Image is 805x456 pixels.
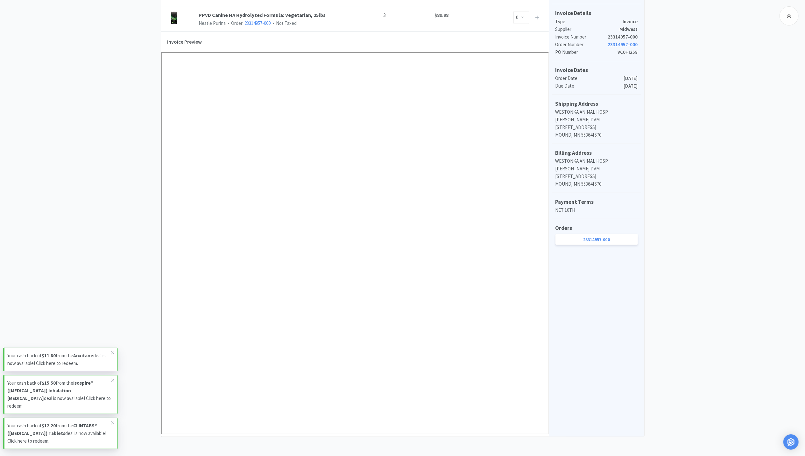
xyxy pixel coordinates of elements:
[623,18,638,25] p: Invoice
[555,198,638,206] h5: Payment Terms
[7,352,111,367] p: Your cash back of from the deal is now available! Click here to redeem.
[555,48,618,56] p: PO Number
[7,379,111,410] p: Your cash back of from the deal is now available! Click here to redeem.
[199,11,355,19] a: PPVD Canine HA Hydrolyzed Formula: Vegetarian, 25lbs
[555,41,608,48] p: Order Number
[42,423,56,429] strong: $12.20
[227,20,230,26] span: •
[555,149,638,157] h5: Billing Address
[42,353,56,359] strong: $11.80
[555,180,638,188] p: MOUND, MN 553641570
[167,11,181,25] img: b97d48b110e4439e91309fba9d5c867e_144801.jpeg
[555,108,638,124] p: WESTONKA ANIMAL HOSP [PERSON_NAME] DVM
[355,11,386,19] p: 3
[434,12,448,18] strong: $89.98
[555,206,638,214] p: NET 10TH
[620,25,638,33] p: Midwest
[244,20,271,26] a: 23314957-000
[226,20,271,26] span: Order:
[608,41,638,47] a: 23314957-000
[618,48,638,56] p: VC0HI258
[555,18,623,25] p: Type
[624,75,638,82] p: [DATE]
[783,434,799,450] div: Open Intercom Messenger
[42,380,56,386] strong: $15.50
[7,380,93,401] strong: Isospire® ([MEDICAL_DATA]) Inhalation [MEDICAL_DATA]
[555,75,624,82] p: Order Date
[624,82,638,90] p: [DATE]
[555,100,638,108] h5: Shipping Address
[555,124,638,131] p: [STREET_ADDRESS]
[555,173,638,180] p: [STREET_ADDRESS]
[555,234,638,245] a: 23314957-000
[555,157,638,173] p: WESTONKA ANIMAL HOSP [PERSON_NAME] DVM
[271,20,297,26] span: Not Taxed
[199,20,226,26] span: Nestle Purina
[7,422,111,445] p: Your cash back of from the deal is now available! Click here to redeem.
[73,353,93,359] strong: Anxitane
[167,35,202,49] h5: Invoice Preview
[555,131,638,139] p: MOUND, MN 553641570
[555,224,638,232] h5: Orders
[555,33,608,41] p: Invoice Number
[272,20,275,26] span: •
[555,25,620,33] p: Supplier
[555,66,638,75] h5: Invoice Dates
[555,9,638,18] h5: Invoice Details
[608,33,638,41] p: 23314957-000
[555,82,624,90] p: Due Date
